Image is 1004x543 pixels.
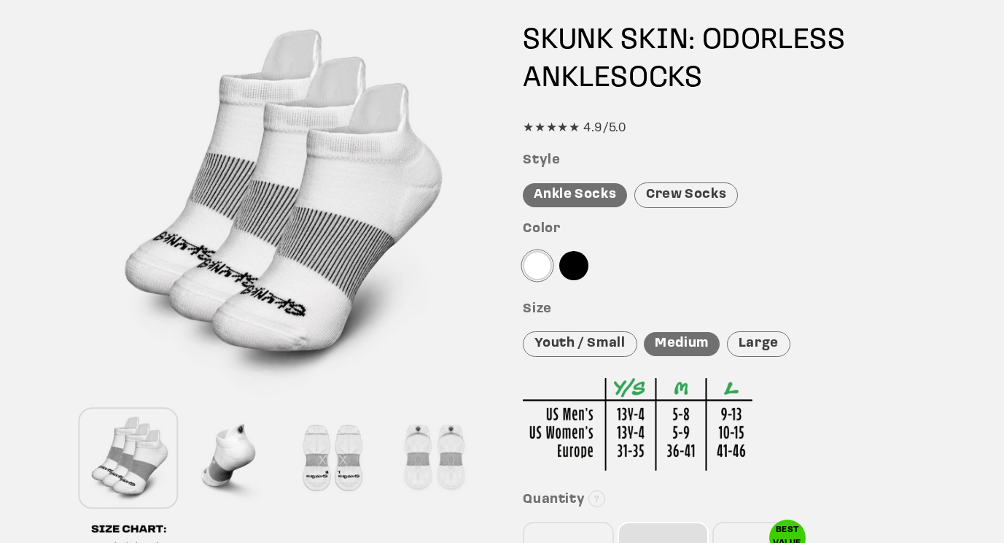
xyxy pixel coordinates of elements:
h3: Size [523,301,923,318]
div: Youth / Small [523,331,637,357]
h3: Style [523,153,923,169]
div: Crew Socks [634,182,738,208]
div: Large [727,331,790,357]
div: Medium [644,332,720,356]
div: Ankle Socks [523,183,627,207]
h3: Quantity [523,492,923,509]
span: ANKLE [523,64,610,93]
h1: SKUNK SKIN: ODORLESS SOCKS [523,22,923,98]
img: Sizing Chart [523,378,752,471]
div: ★★★★★ 4.9/5.0 [523,118,923,139]
h3: Color [523,221,923,238]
